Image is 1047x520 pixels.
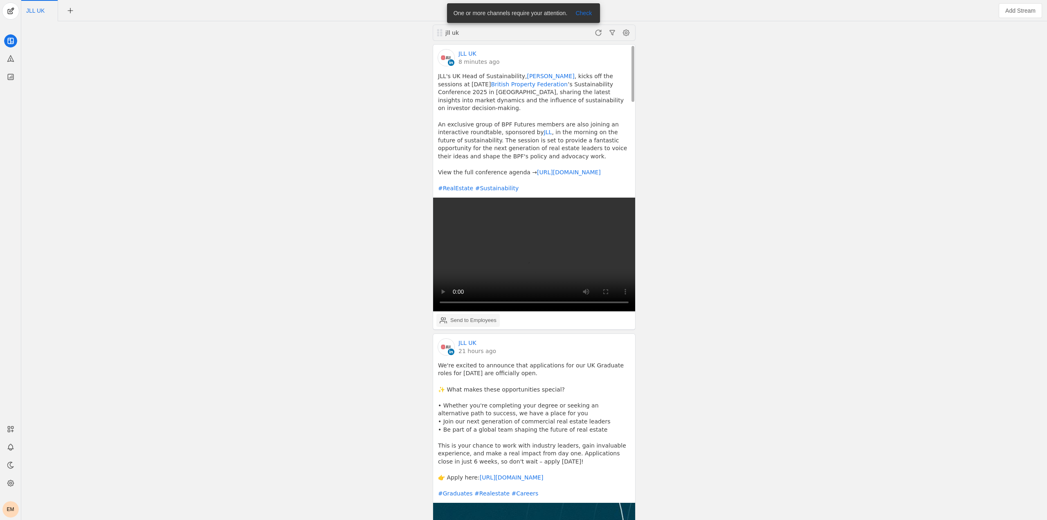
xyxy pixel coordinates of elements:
pre: JLL's UK Head of Sustainability, , kicks off the sessions at [DATE] ’s Sustainability Conference ... [438,72,630,193]
img: cache [438,339,454,355]
a: JLL UK [458,50,476,58]
button: EM [2,501,19,518]
a: [PERSON_NAME] [527,73,574,79]
a: JLL [544,129,552,135]
button: Add Stream [999,3,1042,18]
button: Send to Employees [436,314,500,327]
div: Send to Employees [450,316,497,324]
a: [URL][DOMAIN_NAME] [480,474,544,481]
div: One or more channels require your attention. [447,3,571,23]
a: #Careers [512,490,539,497]
span: Check [575,9,592,17]
span: Add Stream [1005,7,1036,15]
a: [URL][DOMAIN_NAME] [537,169,601,176]
a: British Property Federation [491,81,568,88]
a: #Sustainability [475,185,519,191]
span: Click to edit name [26,8,45,14]
a: #RealEstate [438,185,473,191]
div: jll uk [445,29,543,37]
a: 21 hours ago [458,347,496,355]
a: JLL UK [458,339,476,347]
button: Check [571,8,597,18]
a: #Realestate [474,490,510,497]
a: #Graduates [438,490,473,497]
app-icon-button: New Tab [63,7,78,14]
img: cache [438,50,454,66]
pre: We're excited to announce that applications for our UK Graduate roles for [DATE] are officially o... [438,362,630,498]
a: 8 minutes ago [458,58,500,66]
